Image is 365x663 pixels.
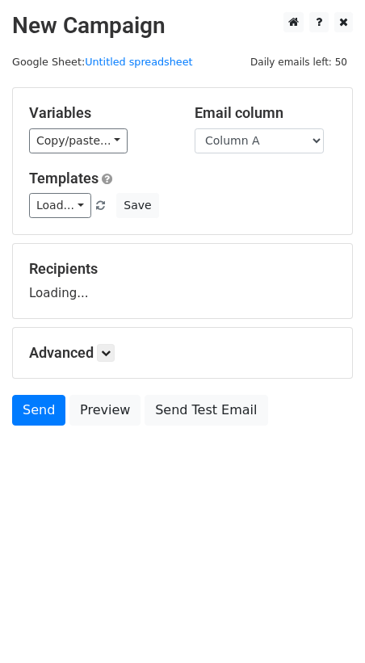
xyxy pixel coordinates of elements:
[29,128,128,153] a: Copy/paste...
[12,395,65,426] a: Send
[85,56,192,68] a: Untitled spreadsheet
[245,56,353,68] a: Daily emails left: 50
[116,193,158,218] button: Save
[29,344,336,362] h5: Advanced
[12,56,193,68] small: Google Sheet:
[29,193,91,218] a: Load...
[12,12,353,40] h2: New Campaign
[29,260,336,278] h5: Recipients
[69,395,141,426] a: Preview
[29,260,336,302] div: Loading...
[245,53,353,71] span: Daily emails left: 50
[145,395,267,426] a: Send Test Email
[29,170,99,187] a: Templates
[195,104,336,122] h5: Email column
[29,104,170,122] h5: Variables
